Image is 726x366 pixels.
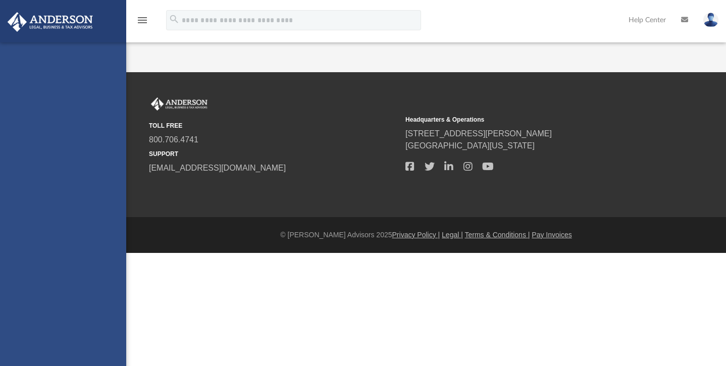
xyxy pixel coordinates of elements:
a: Terms & Conditions | [465,231,530,239]
a: [EMAIL_ADDRESS][DOMAIN_NAME] [149,164,286,172]
a: 800.706.4741 [149,135,198,144]
div: © [PERSON_NAME] Advisors 2025 [126,230,726,240]
a: Pay Invoices [532,231,572,239]
img: Anderson Advisors Platinum Portal [5,12,96,32]
a: Legal | [442,231,463,239]
small: Headquarters & Operations [405,115,655,124]
a: [STREET_ADDRESS][PERSON_NAME] [405,129,552,138]
small: SUPPORT [149,149,398,159]
img: User Pic [703,13,718,27]
a: menu [136,19,148,26]
i: menu [136,14,148,26]
a: Privacy Policy | [392,231,440,239]
a: [GEOGRAPHIC_DATA][US_STATE] [405,141,535,150]
small: TOLL FREE [149,121,398,130]
img: Anderson Advisors Platinum Portal [149,97,210,111]
i: search [169,14,180,25]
